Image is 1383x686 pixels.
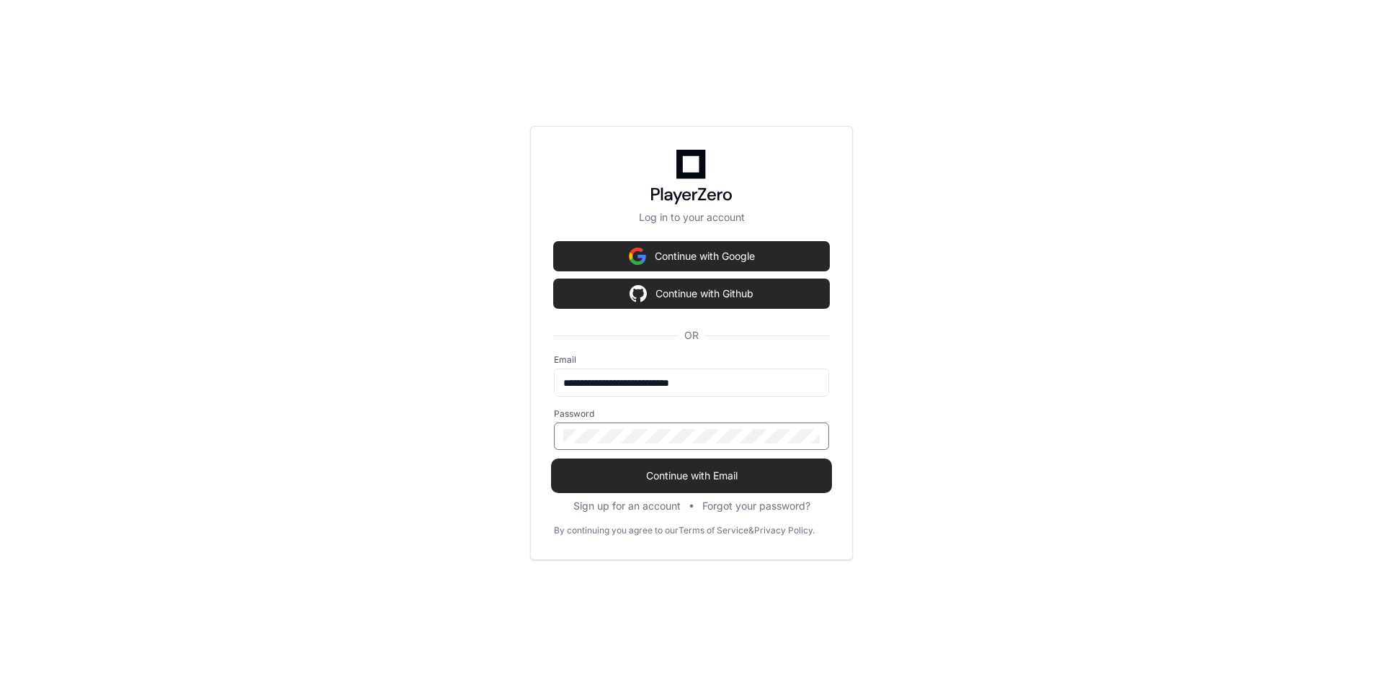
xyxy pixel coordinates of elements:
a: Privacy Policy. [754,525,815,536]
label: Email [554,354,829,366]
button: Continue with Email [554,461,829,490]
div: By continuing you agree to our [554,525,679,536]
button: Continue with Google [554,242,829,271]
img: Sign in with google [629,242,646,271]
span: Continue with Email [554,469,829,483]
label: Password [554,408,829,420]
a: Terms of Service [679,525,748,536]
img: Sign in with google [630,279,647,308]
button: Continue with Github [554,279,829,308]
button: Sign up for an account [573,499,681,513]
p: Log in to your account [554,210,829,225]
button: Forgot your password? [702,499,810,513]
div: & [748,525,754,536]
span: OR [679,328,704,343]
